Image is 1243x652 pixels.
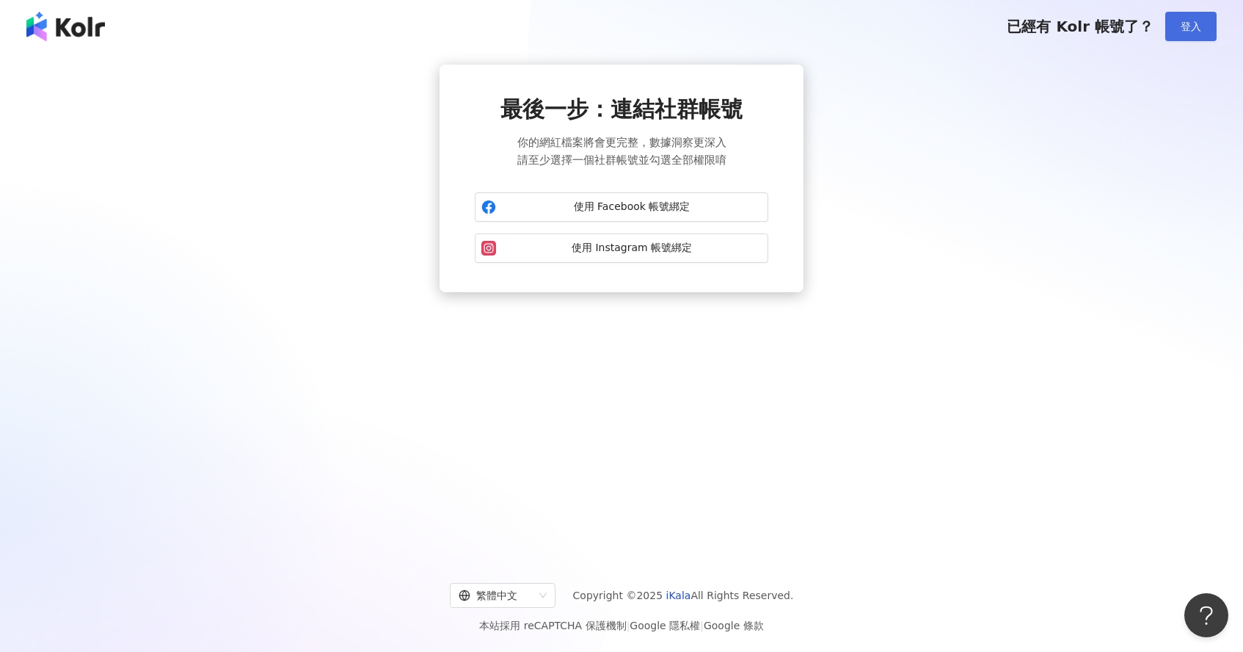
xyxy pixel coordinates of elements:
span: | [627,620,630,631]
span: 最後一步：連結社群帳號 [500,94,743,125]
button: 使用 Facebook 帳號綁定 [475,192,768,222]
span: 你的網紅檔案將會更完整，數據洞察更深入 請至少選擇一個社群帳號並勾選全部權限唷 [517,134,726,169]
img: logo [26,12,105,41]
iframe: Help Scout Beacon - Open [1184,593,1228,637]
a: iKala [666,590,691,601]
a: Google 條款 [704,620,764,631]
span: 使用 Instagram 帳號綁定 [502,241,762,256]
div: 繁體中文 [459,584,533,607]
span: Copyright © 2025 All Rights Reserved. [573,587,794,604]
span: 登入 [1181,21,1201,32]
span: 已經有 Kolr 帳號了？ [1007,18,1153,35]
span: 使用 Facebook 帳號綁定 [502,200,762,214]
button: 登入 [1165,12,1217,41]
span: 本站採用 reCAPTCHA 保護機制 [479,617,763,634]
a: Google 隱私權 [630,620,700,631]
span: | [700,620,704,631]
button: 使用 Instagram 帳號綁定 [475,233,768,263]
